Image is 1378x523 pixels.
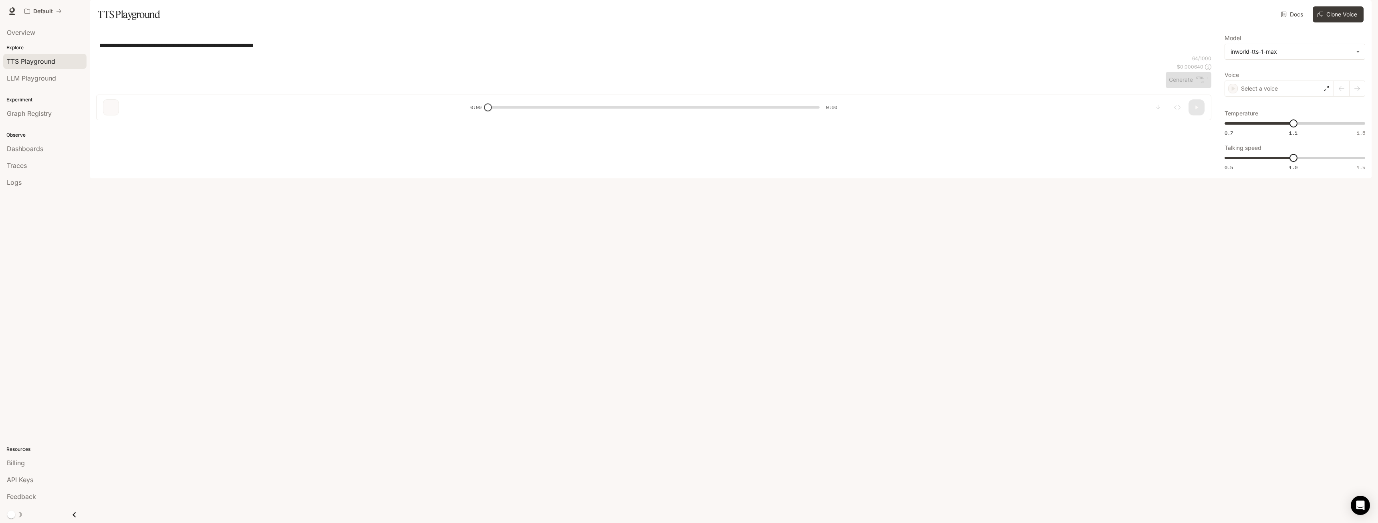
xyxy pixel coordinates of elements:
p: Select a voice [1241,85,1278,93]
a: Docs [1279,6,1306,22]
button: Clone Voice [1313,6,1364,22]
p: $ 0.000640 [1177,63,1203,70]
span: 0.7 [1225,129,1233,136]
span: 0.5 [1225,164,1233,171]
p: Temperature [1225,111,1258,116]
p: Voice [1225,72,1239,78]
div: inworld-tts-1-max [1231,48,1352,56]
span: 1.5 [1357,164,1365,171]
span: 1.5 [1357,129,1365,136]
button: All workspaces [21,3,65,19]
div: Open Intercom Messenger [1351,496,1370,515]
p: 64 / 1000 [1192,55,1211,62]
p: Talking speed [1225,145,1261,151]
p: Default [33,8,53,15]
p: Model [1225,35,1241,41]
h1: TTS Playground [98,6,160,22]
span: 1.0 [1289,164,1297,171]
span: 1.1 [1289,129,1297,136]
div: inworld-tts-1-max [1225,44,1365,59]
